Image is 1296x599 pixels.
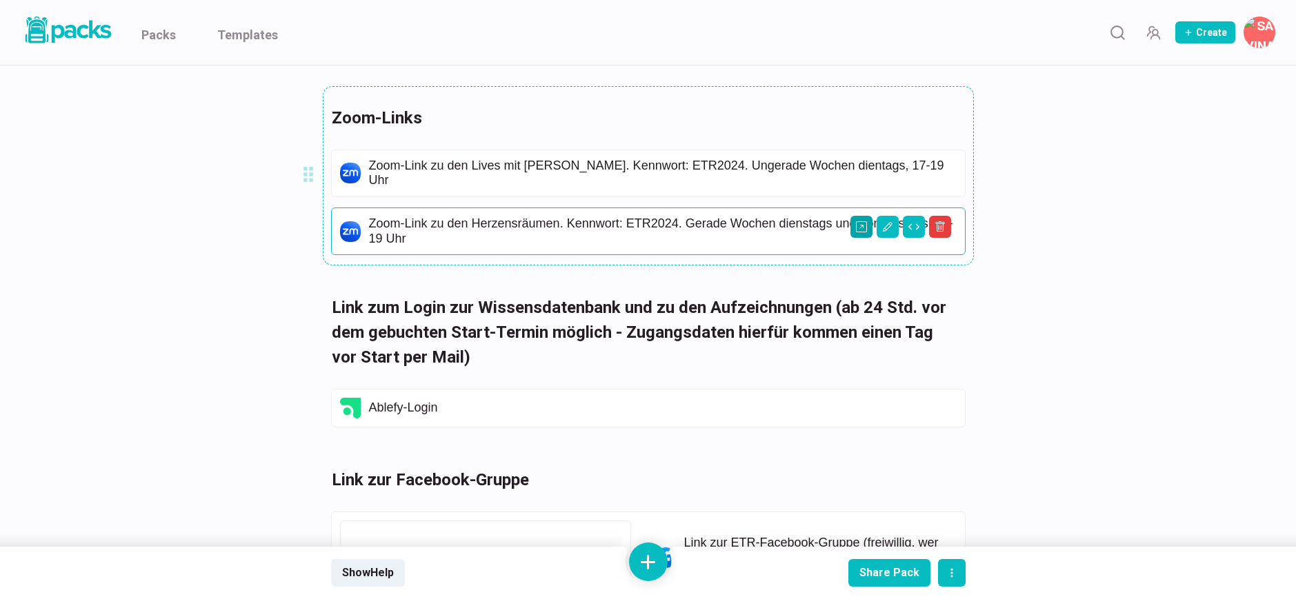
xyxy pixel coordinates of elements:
button: Edit asset [877,216,899,238]
p: Link zur ETR-Facebook-Gruppe (freiwillig, wer sich dort "unter sich" austauschen möchte, Kennwort... [684,536,946,580]
p: Zoom-Link zu den Herzensräumen. Kennwort: ETR2024. Gerade Wochen dienstags und donnerstags, 17-19... [369,216,957,246]
button: Change view [903,216,925,238]
button: Savina Tilmann [1244,17,1275,48]
img: link icon [340,398,361,418]
button: ShowHelp [331,559,405,587]
img: Packs logo [21,14,114,46]
button: actions [938,559,966,587]
button: Open external link [850,216,873,238]
button: Create Pack [1175,21,1235,43]
img: link icon [340,163,361,183]
button: Share Pack [848,559,930,587]
a: Packs logo [21,14,114,51]
p: Ablefy-Login [369,400,957,416]
h3: Zoom-Links [332,105,948,130]
button: Delete asset [929,216,951,238]
div: Share Pack [859,566,919,579]
h3: Link zum Login zur Wissensdatenbank und zu den Aufzeichnungen (ab 24 Std. vor dem gebuchten Start... [332,295,948,369]
h3: Link zur Facebook-Gruppe [332,467,948,492]
button: Search [1104,19,1131,46]
p: Zoom-Link zu den Lives mit [PERSON_NAME]. Kennwort: ETR2024. Ungerade Wochen dientags, 17-19 Uhr [369,159,957,188]
button: Manage Team Invites [1139,19,1167,46]
img: link icon [340,221,361,242]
